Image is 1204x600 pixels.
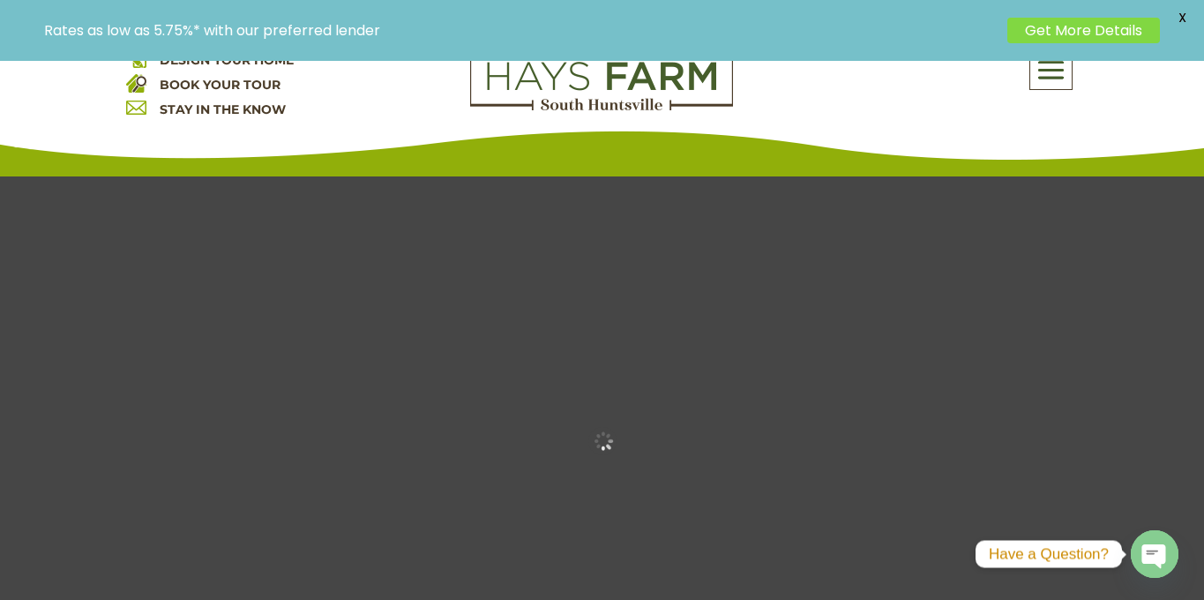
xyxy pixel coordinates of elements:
[44,22,998,39] p: Rates as low as 5.75%* with our preferred lender
[126,72,146,93] img: book your home tour
[470,48,733,111] img: Logo
[160,77,280,93] a: BOOK YOUR TOUR
[1169,4,1195,31] span: X
[470,99,733,115] a: hays farm homes huntsville development
[1007,18,1160,43] a: Get More Details
[160,101,286,117] a: STAY IN THE KNOW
